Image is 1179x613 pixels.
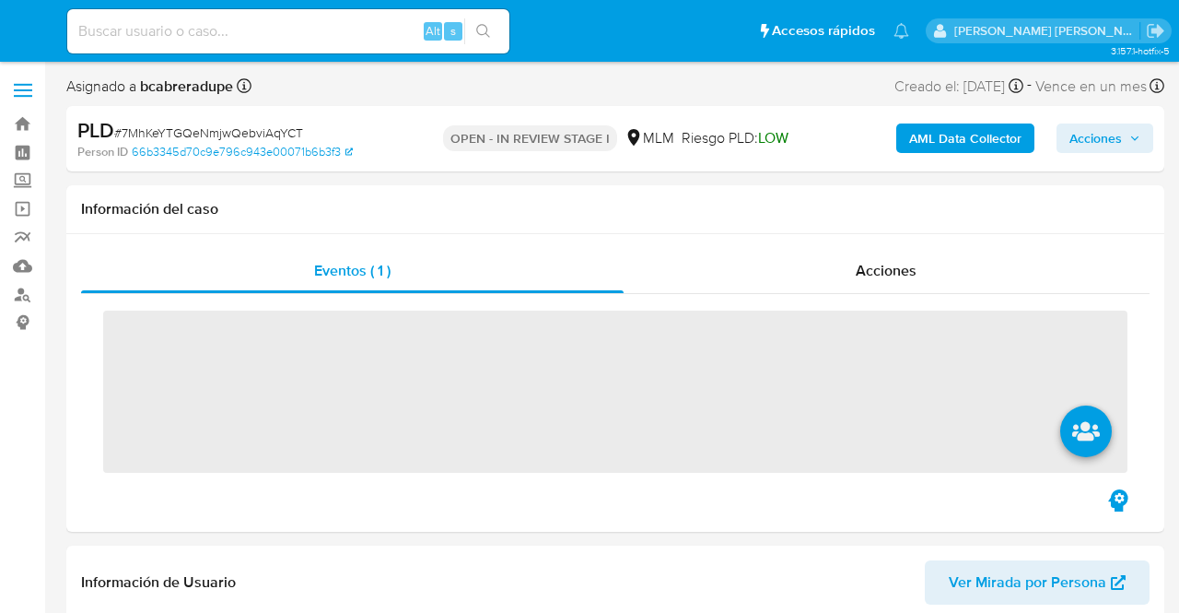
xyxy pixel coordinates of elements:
button: Acciones [1056,124,1153,153]
span: Eventos ( 1 ) [314,260,391,281]
span: - [1027,74,1032,99]
button: AML Data Collector [896,124,1034,153]
b: PLD [77,115,114,145]
input: Buscar usuario o caso... [67,19,509,43]
h1: Información del caso [81,200,1150,218]
b: AML Data Collector [909,124,1021,153]
button: search-icon [464,18,502,44]
span: Riesgo PLD: [682,128,788,148]
b: Person ID [77,144,128,160]
span: s [450,22,456,40]
a: Notificaciones [893,23,909,39]
span: Acciones [1069,124,1122,153]
div: Creado el: [DATE] [894,74,1023,99]
b: bcabreradupe [136,76,233,97]
p: baltazar.cabreradupeyron@mercadolibre.com.mx [954,22,1140,40]
p: OPEN - IN REVIEW STAGE I [443,125,617,151]
span: Accesos rápidos [772,21,875,41]
a: Salir [1146,21,1165,41]
span: Alt [426,22,440,40]
h1: Información de Usuario [81,573,236,592]
span: LOW [758,127,788,148]
span: Acciones [856,260,916,281]
button: Ver Mirada por Persona [925,560,1150,605]
span: ‌ [103,311,1127,473]
a: 66b3345d70c9e796c943e00071b6b3f3 [132,144,353,160]
span: # 7MhKeYTGQeNmjwQebviAqYCT [114,124,303,142]
span: Vence en un mes [1035,77,1147,97]
div: MLM [625,128,674,148]
span: Asignado a [66,77,233,97]
span: Ver Mirada por Persona [949,560,1106,605]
